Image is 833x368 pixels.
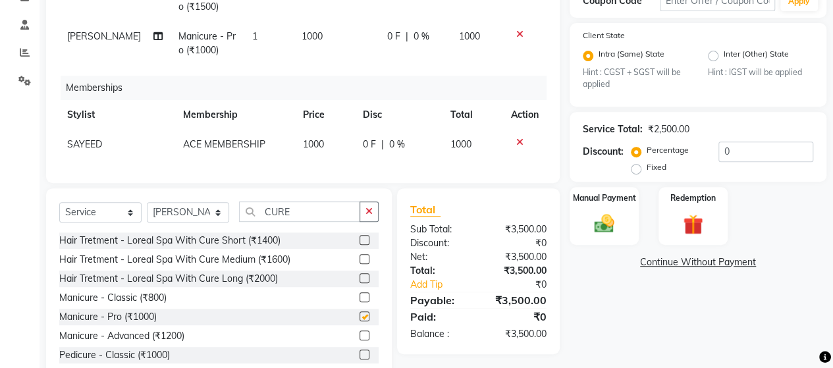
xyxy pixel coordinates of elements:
[389,138,405,151] span: 0 %
[583,145,624,159] div: Discount:
[61,76,556,100] div: Memberships
[450,138,471,150] span: 1000
[414,30,429,43] span: 0 %
[583,66,688,91] small: Hint : CGST + SGST will be applied
[59,310,157,324] div: Manicure - Pro (₹1000)
[443,100,503,130] th: Total
[381,138,384,151] span: |
[400,327,479,341] div: Balance :
[478,327,556,341] div: ₹3,500.00
[59,291,167,305] div: Manicure - Classic (₹800)
[59,272,278,286] div: Hair Tretment - Loreal Spa With Cure Long (₹2000)
[588,212,620,235] img: _cash.svg
[59,234,281,248] div: Hair Tretment - Loreal Spa With Cure Short (₹1400)
[583,122,643,136] div: Service Total:
[670,192,716,204] label: Redemption
[572,255,824,269] a: Continue Without Payment
[478,309,556,325] div: ₹0
[491,278,556,292] div: ₹0
[583,30,625,41] label: Client State
[406,30,408,43] span: |
[355,100,443,130] th: Disc
[708,66,813,78] small: Hint : IGST will be applied
[183,138,265,150] span: ACE MEMBERSHIP
[252,30,257,42] span: 1
[478,223,556,236] div: ₹3,500.00
[178,30,236,56] span: Manicure - Pro (₹1000)
[400,250,479,264] div: Net:
[387,30,400,43] span: 0 F
[410,203,441,217] span: Total
[573,192,636,204] label: Manual Payment
[59,253,290,267] div: Hair Tretment - Loreal Spa With Cure Medium (₹1600)
[175,100,295,130] th: Membership
[400,236,479,250] div: Discount:
[67,30,141,42] span: [PERSON_NAME]
[648,122,689,136] div: ₹2,500.00
[647,144,689,156] label: Percentage
[67,138,102,150] span: SAYEED
[458,30,479,42] span: 1000
[478,250,556,264] div: ₹3,500.00
[239,201,360,222] input: Search or Scan
[295,100,356,130] th: Price
[400,309,479,325] div: Paid:
[59,348,170,362] div: Pedicure - Classic (₹1000)
[59,329,184,343] div: Manicure - Advanced (₹1200)
[400,292,479,308] div: Payable:
[400,264,479,278] div: Total:
[478,236,556,250] div: ₹0
[503,100,547,130] th: Action
[400,278,491,292] a: Add Tip
[303,138,324,150] span: 1000
[400,223,479,236] div: Sub Total:
[59,100,175,130] th: Stylist
[478,292,556,308] div: ₹3,500.00
[363,138,376,151] span: 0 F
[647,161,666,173] label: Fixed
[677,212,709,236] img: _gift.svg
[724,48,789,64] label: Inter (Other) State
[599,48,664,64] label: Intra (Same) State
[478,264,556,278] div: ₹3,500.00
[302,30,323,42] span: 1000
